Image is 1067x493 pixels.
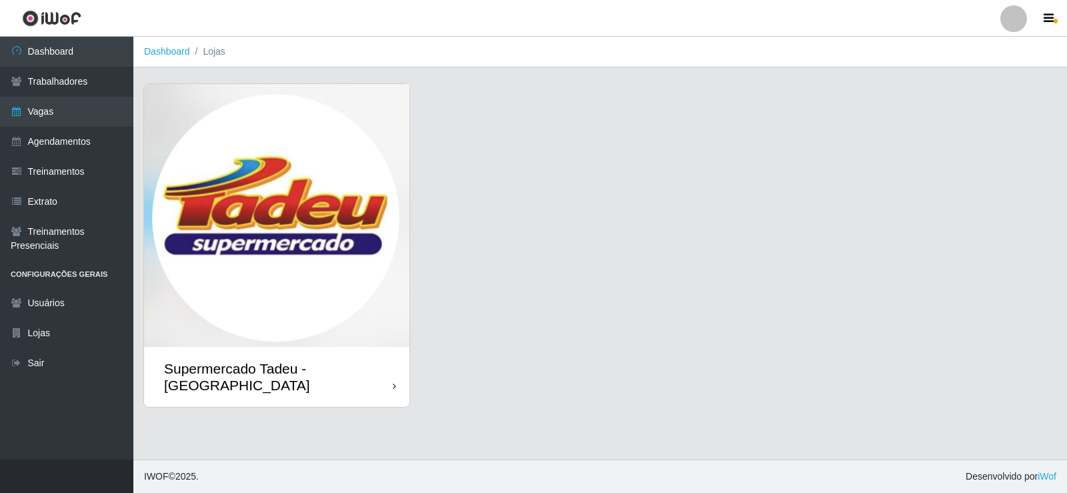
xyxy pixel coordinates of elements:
[144,84,409,347] img: cardImg
[144,84,409,407] a: Supermercado Tadeu - [GEOGRAPHIC_DATA]
[190,45,225,59] li: Lojas
[1038,471,1056,482] a: iWof
[966,470,1056,484] span: Desenvolvido por
[144,471,169,482] span: IWOF
[144,470,199,484] span: © 2025 .
[144,46,190,57] a: Dashboard
[22,10,81,27] img: CoreUI Logo
[133,37,1067,67] nav: breadcrumb
[164,360,393,394] div: Supermercado Tadeu - [GEOGRAPHIC_DATA]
